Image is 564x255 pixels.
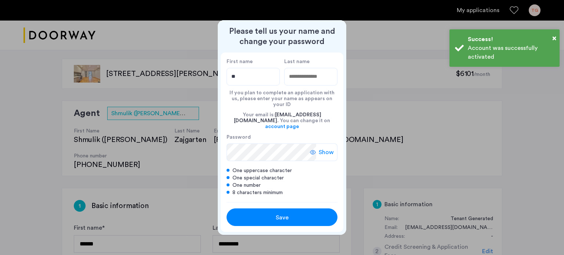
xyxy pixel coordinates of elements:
div: Account was successfully activated [468,44,554,61]
div: One special character [227,174,337,182]
h2: Please tell us your name and change your password [221,26,343,47]
span: [EMAIL_ADDRESS][DOMAIN_NAME] [234,112,321,123]
label: Password [227,134,316,141]
div: 8 characters minimum [227,189,337,196]
label: Last name [284,58,337,65]
div: One uppercase character [227,167,337,174]
span: × [552,34,556,42]
div: One number [227,182,337,189]
div: If you plan to complete an application with us, please enter your name as appears on your ID [227,85,337,108]
span: Show [319,148,334,157]
button: button [227,208,337,226]
div: Your email is: . You can change it on [227,108,337,134]
span: Save [276,213,289,222]
label: First name [227,58,280,65]
button: Close [552,33,556,44]
a: account page [265,124,299,130]
div: Success! [468,35,554,44]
